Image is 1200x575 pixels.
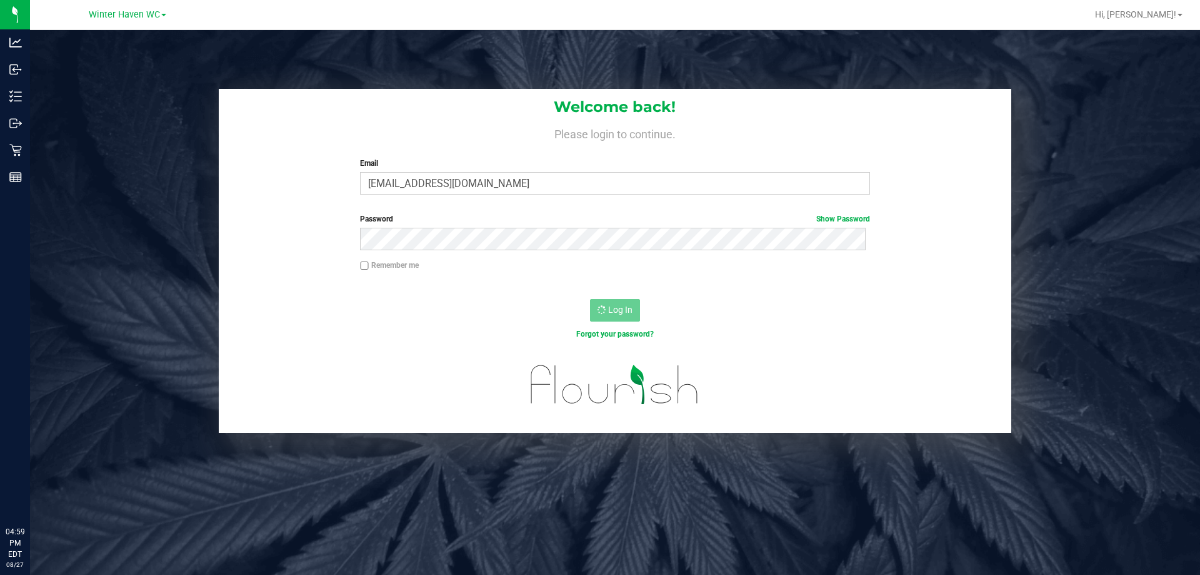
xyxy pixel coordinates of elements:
[89,9,160,20] span: Winter Haven WC
[9,117,22,130] inline-svg: Outbound
[9,171,22,183] inline-svg: Reports
[9,36,22,49] inline-svg: Analytics
[1095,9,1176,19] span: Hi, [PERSON_NAME]!
[9,144,22,156] inline-svg: Retail
[516,353,714,417] img: flourish_logo.svg
[219,125,1011,140] h4: Please login to continue.
[608,305,632,315] span: Log In
[360,262,369,270] input: Remember me
[816,215,870,223] a: Show Password
[360,215,393,223] span: Password
[9,90,22,103] inline-svg: Inventory
[360,260,419,271] label: Remember me
[576,330,654,338] a: Forgot your password?
[6,526,24,560] p: 04:59 PM EDT
[9,63,22,76] inline-svg: Inbound
[219,99,1011,115] h1: Welcome back!
[360,158,869,169] label: Email
[590,299,640,322] button: Log In
[6,560,24,569] p: 08/27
